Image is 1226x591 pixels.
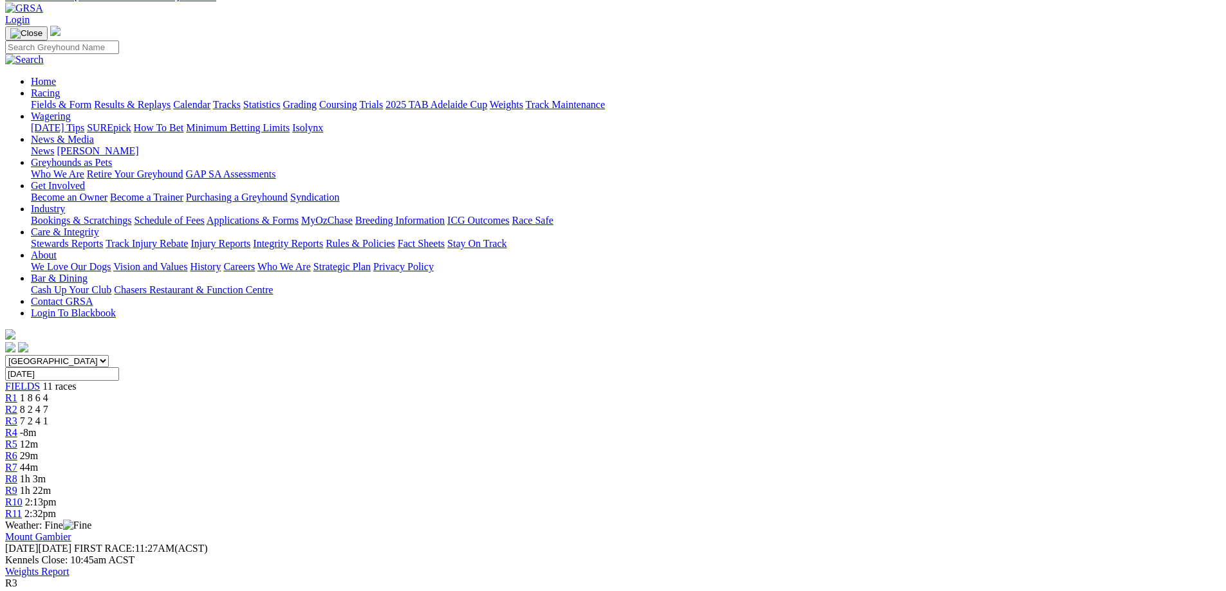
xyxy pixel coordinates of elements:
a: Privacy Policy [373,261,434,272]
span: 2:13pm [25,496,57,507]
a: R4 [5,427,17,438]
a: R8 [5,473,17,484]
a: Become a Trainer [110,192,183,203]
a: Weights [490,99,523,110]
a: Fact Sheets [398,238,445,249]
a: Retire Your Greyhound [87,168,183,179]
div: Wagering [31,122,1221,134]
a: Greyhounds as Pets [31,157,112,168]
span: 1h 3m [20,473,46,484]
a: History [190,261,221,272]
a: FIELDS [5,381,40,392]
a: Wagering [31,111,71,122]
span: -8m [20,427,37,438]
a: Become an Owner [31,192,107,203]
a: R2 [5,404,17,415]
div: Care & Integrity [31,238,1221,250]
button: Toggle navigation [5,26,48,41]
div: Kennels Close: 10:45am ACST [5,554,1221,566]
a: Syndication [290,192,339,203]
a: Bookings & Scratchings [31,215,131,226]
span: [DATE] [5,543,39,554]
a: We Love Our Dogs [31,261,111,272]
a: Schedule of Fees [134,215,204,226]
a: News [31,145,54,156]
span: Weather: Fine [5,520,91,531]
a: Weights Report [5,566,70,577]
a: Care & Integrity [31,226,99,237]
a: R9 [5,485,17,496]
a: Who We Are [257,261,311,272]
a: SUREpick [87,122,131,133]
a: R10 [5,496,23,507]
a: Results & Replays [94,99,171,110]
span: 1 8 6 4 [20,392,48,403]
img: logo-grsa-white.png [5,329,15,340]
img: Close [10,28,42,39]
a: Grading [283,99,317,110]
a: Trials [359,99,383,110]
a: Home [31,76,56,87]
div: Bar & Dining [31,284,1221,296]
a: ICG Outcomes [447,215,509,226]
a: R6 [5,450,17,461]
div: About [31,261,1221,273]
span: 11:27AM(ACST) [74,543,208,554]
img: logo-grsa-white.png [50,26,60,36]
a: Tracks [213,99,241,110]
a: Contact GRSA [31,296,93,307]
a: Login To Blackbook [31,307,116,318]
a: R3 [5,415,17,426]
a: Get Involved [31,180,85,191]
a: 2025 TAB Adelaide Cup [385,99,487,110]
a: Login [5,14,30,25]
div: Get Involved [31,192,1221,203]
span: R7 [5,462,17,473]
a: Track Maintenance [526,99,605,110]
a: MyOzChase [301,215,353,226]
span: 44m [20,462,38,473]
a: GAP SA Assessments [186,168,276,179]
a: R5 [5,439,17,450]
a: Rules & Policies [326,238,395,249]
input: Search [5,41,119,54]
div: Greyhounds as Pets [31,168,1221,180]
span: 8 2 4 7 [20,404,48,415]
input: Select date [5,367,119,381]
img: twitter.svg [18,342,28,352]
a: Stay On Track [447,238,506,249]
a: Bar & Dining [31,273,88,284]
span: 11 races [42,381,76,392]
a: R11 [5,508,22,519]
a: Minimum Betting Limits [186,122,290,133]
span: 1h 22m [20,485,51,496]
a: Mount Gambier [5,531,71,542]
img: Search [5,54,44,66]
span: 29m [20,450,38,461]
a: Isolynx [292,122,323,133]
a: Who We Are [31,168,84,179]
a: News & Media [31,134,94,145]
span: 12m [20,439,38,450]
img: Fine [63,520,91,531]
a: R1 [5,392,17,403]
a: Chasers Restaurant & Function Centre [114,284,273,295]
a: Cash Up Your Club [31,284,111,295]
div: News & Media [31,145,1221,157]
a: Fields & Form [31,99,91,110]
a: How To Bet [134,122,184,133]
a: Applications & Forms [207,215,299,226]
a: Racing [31,87,60,98]
span: [DATE] [5,543,71,554]
a: Race Safe [512,215,553,226]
